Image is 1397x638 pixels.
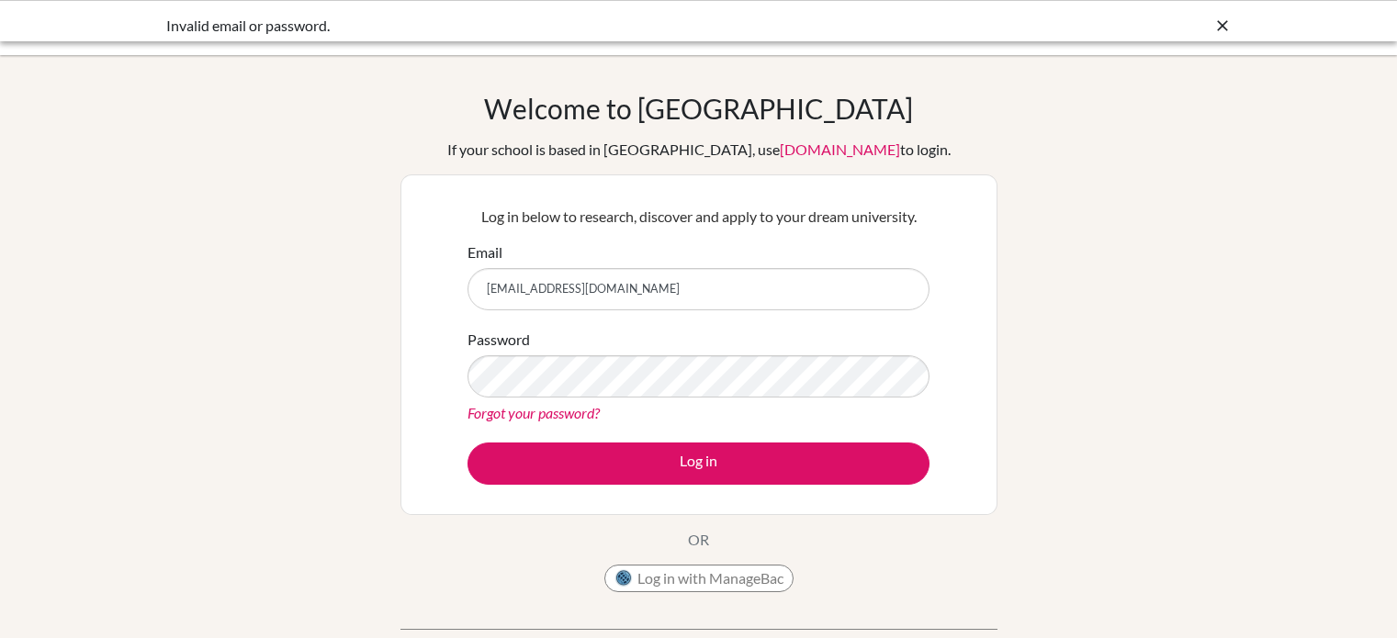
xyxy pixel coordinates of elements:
h1: Welcome to [GEOGRAPHIC_DATA] [484,92,913,125]
label: Password [468,329,530,351]
div: Invalid email or password. [166,15,956,37]
label: Email [468,241,502,263]
button: Log in with ManageBac [604,565,794,592]
div: If your school is based in [GEOGRAPHIC_DATA], use to login. [447,139,951,161]
a: [DOMAIN_NAME] [780,140,900,158]
p: OR [688,529,709,551]
button: Log in [468,442,929,485]
p: Log in below to research, discover and apply to your dream university. [468,206,929,228]
a: Forgot your password? [468,404,600,421]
